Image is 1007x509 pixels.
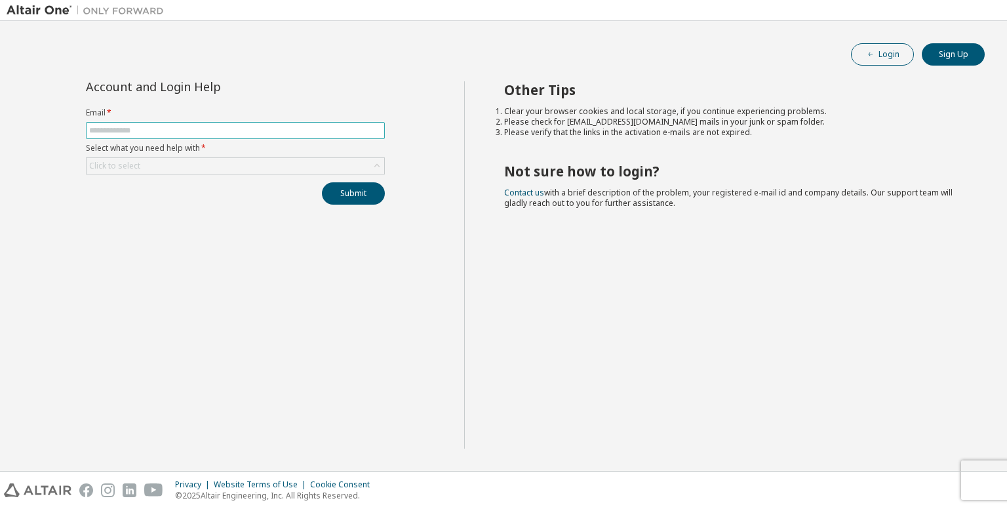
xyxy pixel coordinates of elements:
li: Please verify that the links in the activation e-mails are not expired. [504,127,962,138]
img: Altair One [7,4,170,17]
button: Submit [322,182,385,205]
div: Click to select [89,161,140,171]
label: Email [86,108,385,118]
img: linkedin.svg [123,483,136,497]
div: Click to select [87,158,384,174]
img: facebook.svg [79,483,93,497]
a: Contact us [504,187,544,198]
p: © 2025 Altair Engineering, Inc. All Rights Reserved. [175,490,378,501]
label: Select what you need help with [86,143,385,153]
button: Login [851,43,914,66]
div: Website Terms of Use [214,479,310,490]
img: instagram.svg [101,483,115,497]
div: Account and Login Help [86,81,325,92]
span: with a brief description of the problem, your registered e-mail id and company details. Our suppo... [504,187,953,209]
div: Cookie Consent [310,479,378,490]
li: Please check for [EMAIL_ADDRESS][DOMAIN_NAME] mails in your junk or spam folder. [504,117,962,127]
button: Sign Up [922,43,985,66]
h2: Not sure how to login? [504,163,962,180]
h2: Other Tips [504,81,962,98]
li: Clear your browser cookies and local storage, if you continue experiencing problems. [504,106,962,117]
img: youtube.svg [144,483,163,497]
div: Privacy [175,479,214,490]
img: altair_logo.svg [4,483,71,497]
